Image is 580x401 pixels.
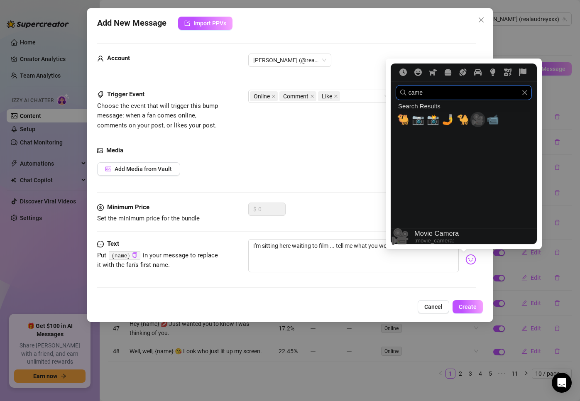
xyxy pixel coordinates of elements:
code: {name} [109,251,140,260]
strong: Minimum Price [107,203,149,211]
span: copy [132,252,137,258]
span: Online [254,92,270,101]
span: Comment [283,92,308,101]
span: close [310,94,314,98]
span: Add New Message [97,17,166,30]
textarea: I'm sitting here waiting to film ... tell me what you would like to see 👀 [248,239,459,272]
div: Open Intercom Messenger [552,373,572,393]
button: Add Media from Vault [97,162,180,176]
span: Set the minimum price for the bundle [97,215,200,222]
span: Import PPVs [193,20,226,27]
span: Like [322,92,332,101]
span: dollar [97,203,104,213]
span: close [272,94,276,98]
button: Click to Copy [132,252,137,259]
button: Cancel [418,300,449,313]
span: Put in your message to replace it with the fan's first name. [97,252,218,269]
button: Import PPVs [178,17,232,30]
strong: Trigger Event [107,90,144,98]
span: Close [475,17,488,23]
span: tags [97,90,104,100]
strong: Text [107,240,119,247]
span: picture [105,166,111,172]
strong: Media [106,147,123,154]
span: picture [97,146,103,156]
strong: Account [107,54,130,62]
span: close [334,94,338,98]
span: Comment [279,91,316,101]
span: Audrey (@realaudreyxxx) [253,54,326,66]
span: import [184,20,190,26]
span: Create [459,303,477,310]
button: Close [475,13,488,27]
span: Online [250,91,278,101]
button: Create [453,300,483,313]
img: svg%3e [465,254,476,265]
span: Like [318,91,340,101]
span: message [97,239,104,249]
span: Add Media from Vault [115,166,172,172]
span: Choose the event that will trigger this bump message: when a fan comes online, comments on your p... [97,102,218,129]
span: Cancel [424,303,443,310]
span: close [478,17,485,23]
span: user [97,54,104,64]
